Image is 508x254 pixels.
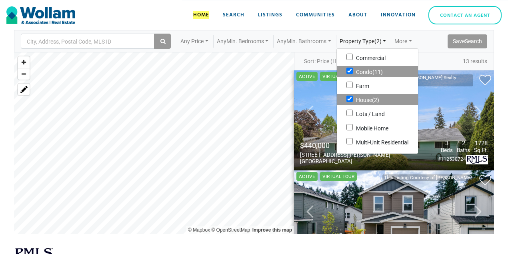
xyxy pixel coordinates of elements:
[300,158,390,164] div: [GEOGRAPHIC_DATA]
[18,68,30,80] button: Zoom out
[463,55,487,68] span: 13 results
[376,3,420,27] a: Innovation
[300,152,390,158] div: [STREET_ADDRESS][PERSON_NAME]
[300,141,390,150] div: $440,000
[188,3,214,27] a: Home
[322,74,354,79] a: Virtual Tour
[274,35,334,48] a: Choose number of bathrooms
[6,6,75,24] img: Wollam & Associates
[337,94,418,105] label: House (2)
[300,152,390,164] a: [STREET_ADDRESS][PERSON_NAME][GEOGRAPHIC_DATA]
[457,140,470,147] div: 2
[336,35,390,48] a: Select property types
[480,74,491,86] i: Save To Favorites
[337,108,418,119] label: Lots / Land
[337,80,418,91] label: Farm
[441,147,453,153] span: Beds
[474,147,488,153] span: Sq.Ft.
[346,110,353,116] input: Lots / Land
[294,70,326,170] button: Previous Photo
[193,11,209,19] font: Home
[337,66,418,77] label: Condo (11)
[301,55,372,68] a: Sort: Price (High to Low)
[322,174,354,179] a: Virtual Tour
[337,122,418,133] label: Mobile Home
[218,3,249,27] a: Search
[480,174,491,186] i: Save To Favorites
[291,3,340,27] a: Communities
[14,52,294,234] canvas: Map
[346,68,353,74] input: Condo
[391,35,415,48] a: More
[26,36,119,48] input: City, Address, Postal Code, MLS ID
[346,96,353,102] input: House
[346,124,353,130] input: Mobile Home
[346,54,353,60] input: Commercial
[18,56,30,68] button: Zoom in
[252,227,292,233] a: Map feedback
[253,3,287,27] a: Listings
[177,35,212,48] a: Any Price
[296,172,318,181] span: Active
[474,140,488,147] div: 1728
[428,6,502,24] a: Contact an Agent
[337,136,418,147] label: Multi-Unit Residential
[437,147,488,153] a: 3Beds2Baths1728Sq.Ft.
[382,174,473,181] div: This Listing Courtesy of [PERSON_NAME]
[154,34,171,49] button: Search
[346,138,353,144] input: Multi-Unit Residential
[214,35,272,48] a: Choose number of bedrooms
[441,140,453,147] div: 3
[448,34,487,48] button: SaveSearch
[296,72,318,81] span: Active
[344,3,372,27] a: About
[337,52,418,63] label: Commercial
[188,227,210,233] a: Mapbox
[211,227,250,233] a: OpenStreetMap
[346,82,353,88] input: Farm
[18,84,30,95] button: Polygon tool (p)
[457,147,470,153] span: Baths
[462,70,494,170] button: Next Photo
